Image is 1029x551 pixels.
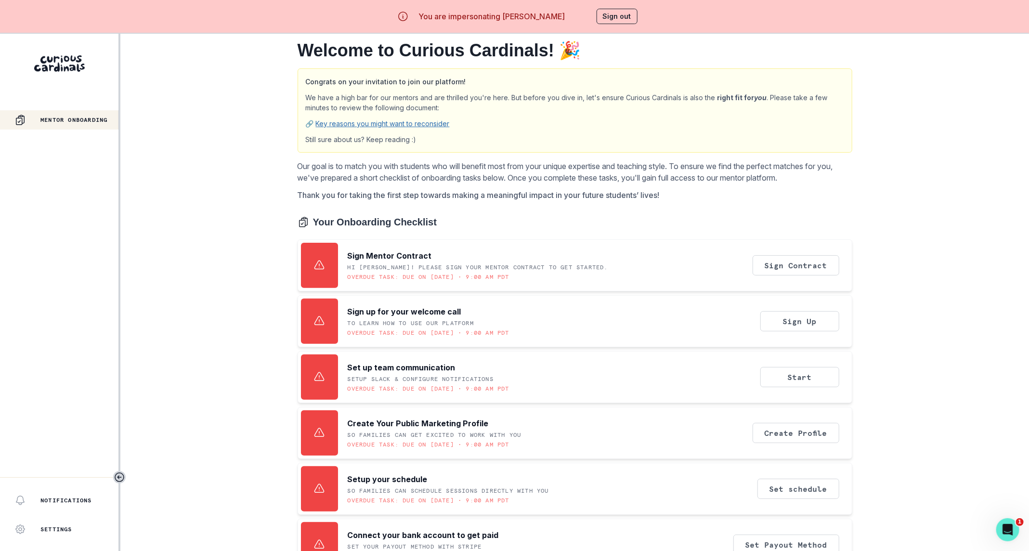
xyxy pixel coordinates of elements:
button: Create Profile [753,423,839,443]
p: Hi [PERSON_NAME]! Please sign your mentor contract to get started. [348,263,608,271]
h1: Welcome to Curious Cardinals! 🎉 [298,40,581,61]
p: Setup your schedule [348,473,428,485]
p: Settings [40,525,72,533]
p: Set your payout method with Stripe [348,543,482,551]
p: Sign Mentor Contract [348,250,432,262]
button: Toggle sidebar [113,471,126,484]
p: 🔗 [306,118,844,129]
p: Overdue task: Due on [DATE] • 9:00 AM PDT [348,273,509,281]
p: Overdue task: Due on [DATE] • 9:00 AM PDT [348,329,509,337]
button: Sign Contract [753,255,839,275]
button: Sign Up [760,311,839,331]
p: Set up team communication [348,362,456,373]
p: SO FAMILIES CAN GET EXCITED TO WORK WITH YOU [348,431,521,439]
p: To learn how to use our platform [348,319,474,327]
p: Sign up for your welcome call [348,306,461,317]
span: 1 [1016,518,1024,526]
h2: Your Onboarding Checklist [313,216,437,228]
p: Connect your bank account to get paid [348,529,499,541]
p: Overdue task: Due on [DATE] • 9:00 AM PDT [348,441,509,448]
p: Still sure about us? Keep reading :) [306,134,844,144]
button: Start [760,367,839,387]
p: Overdue task: Due on [DATE] • 9:00 AM PDT [348,497,509,504]
p: Our goal is to match you with students who will benefit most from your unique expertise and teach... [298,160,852,184]
img: Curious Cardinals Logo [34,55,85,72]
a: Key reasons you might want to reconsider [316,119,450,128]
p: Thank you for taking the first step towards making a meaningful impact in your future students’ l... [298,189,852,201]
em: you [755,93,767,102]
p: Notifications [40,497,92,504]
p: SO FAMILIES CAN SCHEDULE SESSIONS DIRECTLY WITH YOU [348,487,549,495]
p: Setup Slack & Configure Notifications [348,375,494,383]
button: Sign out [597,9,638,24]
p: We have a high bar for our mentors and are thrilled you're here. But before you dive in, let's en... [306,92,844,113]
p: Overdue task: Due on [DATE] • 9:00 AM PDT [348,385,509,393]
p: Mentor Onboarding [40,116,107,124]
p: Congrats on your invitation to join our platform! [306,77,844,87]
span: right fit for [717,93,767,102]
p: You are impersonating [PERSON_NAME] [418,11,565,22]
button: Set schedule [757,479,839,499]
iframe: Intercom live chat [996,518,1019,541]
p: Create Your Public Marketing Profile [348,418,489,429]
